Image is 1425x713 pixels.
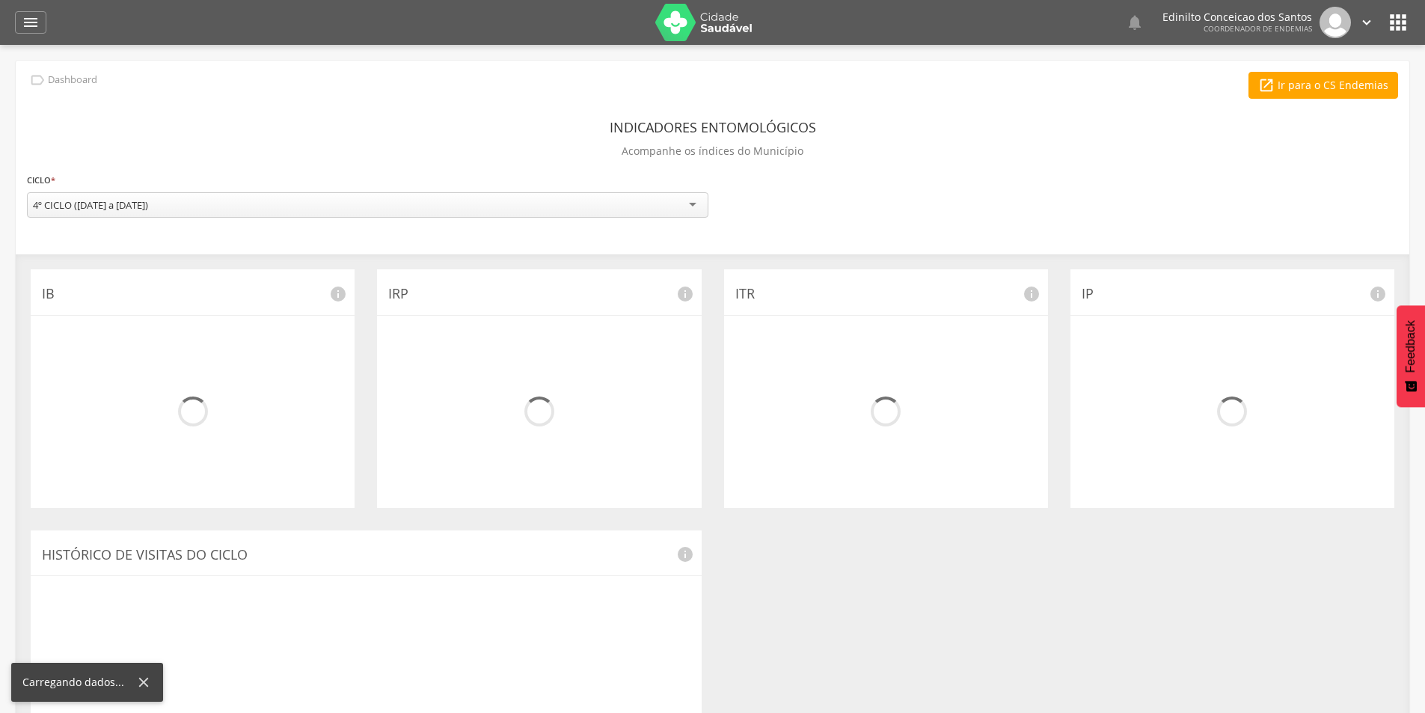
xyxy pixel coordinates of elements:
i: info [1369,285,1387,303]
a:  [1358,7,1375,38]
header: Indicadores Entomológicos [610,114,816,141]
i:  [1126,13,1144,31]
p: IRP [388,284,690,304]
p: IP [1082,284,1383,304]
i: info [676,285,694,303]
div: Carregando dados... [22,675,135,690]
p: Edinilto Conceicao dos Santos [1162,12,1312,22]
label: Ciclo [27,172,55,189]
i:  [29,72,46,88]
a:  [1126,7,1144,38]
i:  [1358,14,1375,31]
i: info [676,545,694,563]
p: Acompanhe os índices do Município [622,141,803,162]
a: Ir para o CS Endemias [1248,72,1398,99]
p: IB [42,284,343,304]
i:  [1258,77,1275,94]
span: Coordenador de Endemias [1204,23,1312,34]
i: info [329,285,347,303]
p: Dashboard [48,74,97,86]
p: Histórico de Visitas do Ciclo [42,545,690,565]
i: info [1023,285,1041,303]
i:  [1386,10,1410,34]
a:  [15,11,46,34]
span: Feedback [1404,320,1418,373]
i:  [22,13,40,31]
p: ITR [735,284,1037,304]
button: Feedback - Mostrar pesquisa [1397,305,1425,407]
div: 4º CICLO ([DATE] a [DATE]) [33,198,148,212]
